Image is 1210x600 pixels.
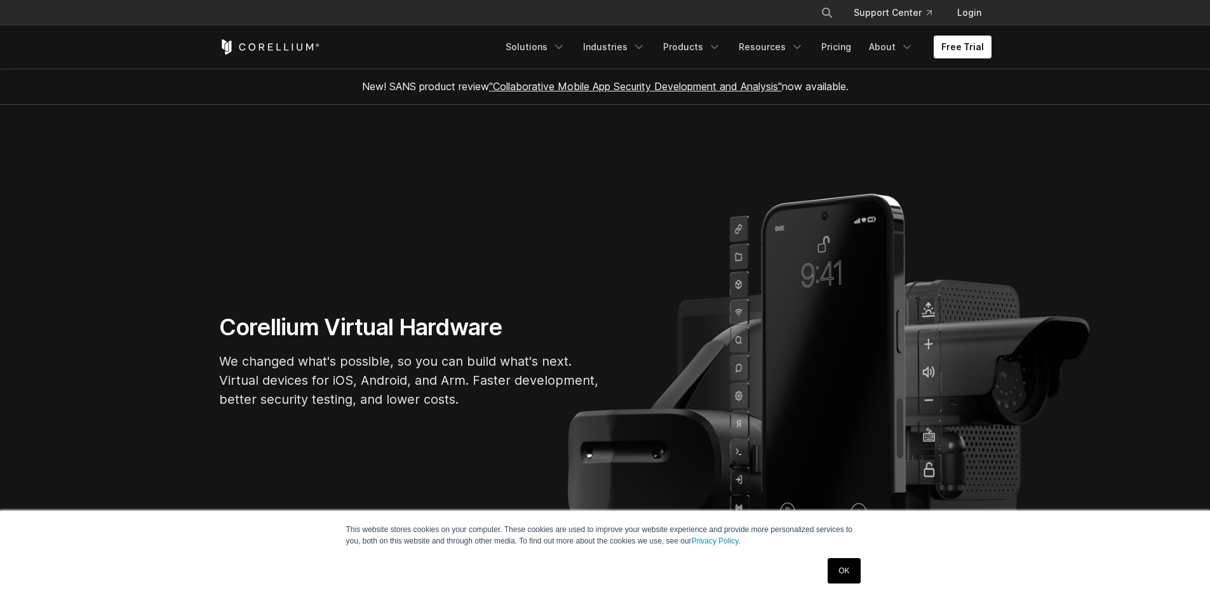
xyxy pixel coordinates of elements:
[934,36,992,58] a: Free Trial
[219,352,600,409] p: We changed what's possible, so you can build what's next. Virtual devices for iOS, Android, and A...
[828,558,860,583] a: OK
[805,1,992,24] div: Navigation Menu
[575,36,653,58] a: Industries
[498,36,992,58] div: Navigation Menu
[947,1,992,24] a: Login
[346,524,864,547] p: This website stores cookies on your computer. These cookies are used to improve your website expe...
[498,36,573,58] a: Solutions
[692,537,741,545] a: Privacy Policy.
[362,80,849,93] span: New! SANS product review now available.
[844,1,942,24] a: Support Center
[219,313,600,342] h1: Corellium Virtual Hardware
[814,36,859,58] a: Pricing
[489,80,782,93] a: "Collaborative Mobile App Security Development and Analysis"
[861,36,921,58] a: About
[219,39,320,55] a: Corellium Home
[731,36,811,58] a: Resources
[816,1,838,24] button: Search
[655,36,729,58] a: Products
